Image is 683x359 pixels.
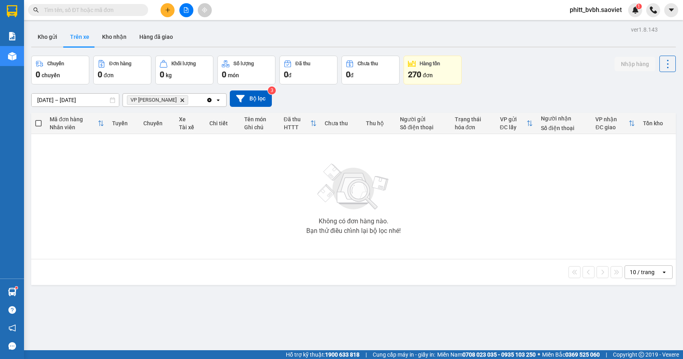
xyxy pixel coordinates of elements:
button: Bộ lọc [230,90,272,107]
div: Trạng thái [455,116,492,122]
span: Miền Nam [437,350,536,359]
button: Khối lượng0kg [155,56,213,84]
div: Bạn thử điều chỉnh lại bộ lọc nhé! [306,228,401,234]
div: VP nhận [595,116,628,122]
img: solution-icon [8,32,16,40]
strong: 0369 525 060 [565,351,600,358]
div: Tồn kho [643,120,672,126]
div: Đã thu [284,116,311,122]
span: | [606,350,607,359]
button: Đã thu0đ [279,56,337,84]
span: caret-down [668,6,675,14]
div: Ghi chú [244,124,276,130]
span: phitt_bvbh.saoviet [563,5,628,15]
div: Không có đơn hàng nào. [319,218,388,225]
span: ⚪️ [538,353,540,356]
div: Số điện thoại [400,124,446,130]
div: Chưa thu [358,61,378,66]
button: file-add [179,3,193,17]
button: Nhập hàng [615,57,655,71]
span: đ [350,72,354,78]
div: VP gửi [500,116,527,122]
svg: Clear all [206,97,213,103]
div: ĐC lấy [500,124,527,130]
div: Thu hộ [366,120,392,126]
button: plus [161,3,175,17]
div: Chuyến [47,61,64,66]
span: 0 [222,70,226,79]
span: question-circle [8,306,16,314]
span: VP Bảo Hà [131,97,177,103]
button: Hàng tồn270đơn [404,56,462,84]
span: file-add [183,7,189,13]
div: Nhân viên [50,124,98,130]
button: Kho gửi [31,27,64,46]
span: notification [8,324,16,332]
div: Hàng tồn [420,61,440,66]
div: Đã thu [295,61,310,66]
div: Tuyến [112,120,135,126]
svg: open [215,97,221,103]
span: | [366,350,367,359]
div: Mã đơn hàng [50,116,98,122]
span: món [228,72,239,78]
img: warehouse-icon [8,288,16,296]
div: Chuyến [143,120,171,126]
span: 0 [160,70,164,79]
button: Chuyến0chuyến [31,56,89,84]
sup: 3 [268,86,276,94]
span: VP Bảo Hà, close by backspace [127,95,188,105]
span: Miền Bắc [542,350,600,359]
button: Số lượng0món [217,56,275,84]
button: caret-down [664,3,678,17]
img: svg+xml;base64,PHN2ZyBjbGFzcz0ibGlzdC1wbHVnX19zdmciIHhtbG5zPSJodHRwOi8vd3d3LnczLm9yZy8yMDAwL3N2Zy... [313,159,394,215]
div: 10 / trang [630,268,655,276]
div: Tài xế [179,124,201,130]
button: Trên xe [64,27,96,46]
div: Tên món [244,116,276,122]
span: đơn [423,72,433,78]
button: Hàng đã giao [133,27,179,46]
strong: 1900 633 818 [325,351,360,358]
div: hóa đơn [455,124,492,130]
div: Chi tiết [209,120,236,126]
img: logo-vxr [7,5,17,17]
sup: 1 [636,4,642,9]
strong: 0708 023 035 - 0935 103 250 [462,351,536,358]
span: kg [166,72,172,78]
span: message [8,342,16,350]
input: Tìm tên, số ĐT hoặc mã đơn [44,6,139,14]
span: 0 [284,70,288,79]
div: Xe [179,116,201,122]
img: icon-new-feature [632,6,639,14]
div: Khối lượng [171,61,196,66]
img: warehouse-icon [8,52,16,60]
div: Người gửi [400,116,446,122]
span: search [33,7,39,13]
span: đ [288,72,291,78]
button: Chưa thu0đ [341,56,400,84]
th: Toggle SortBy [496,113,537,134]
span: chuyến [42,72,60,78]
th: Toggle SortBy [280,113,321,134]
button: Kho nhận [96,27,133,46]
div: Người nhận [541,115,587,122]
div: ver 1.8.143 [631,25,658,34]
span: aim [202,7,207,13]
th: Toggle SortBy [46,113,108,134]
span: plus [165,7,171,13]
svg: Delete [180,98,185,102]
div: Chưa thu [325,120,358,126]
span: Hỗ trợ kỹ thuật: [286,350,360,359]
th: Toggle SortBy [591,113,639,134]
span: đơn [104,72,114,78]
sup: 1 [15,287,18,289]
span: Cung cấp máy in - giấy in: [373,350,435,359]
button: aim [198,3,212,17]
span: 270 [408,70,421,79]
span: 0 [36,70,40,79]
div: ĐC giao [595,124,628,130]
div: Đơn hàng [109,61,131,66]
span: 0 [98,70,102,79]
